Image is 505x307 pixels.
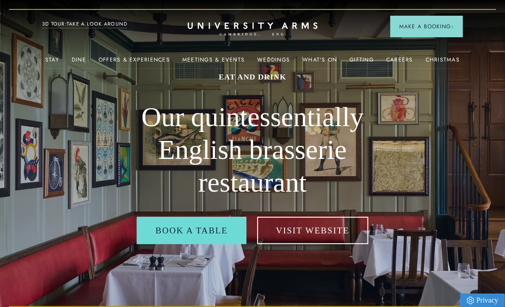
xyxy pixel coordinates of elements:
[45,57,59,68] a: Stay
[182,57,245,68] a: Meetings & Events
[188,22,318,36] a: Home
[390,16,463,37] button: Make a BookingArrow icon
[126,72,379,83] h1: Eat and drink
[257,217,368,244] a: Visit Website
[399,22,454,31] span: Make a Booking
[302,57,337,68] a: What's On
[386,57,413,68] a: Careers
[257,57,290,68] a: Weddings
[126,101,379,199] h2: Our quintessentially English brasserie restaurant
[137,217,246,244] a: Book a table
[72,57,86,68] a: Dine
[426,57,460,68] a: Christmas
[42,20,128,28] a: 3D TOUR:TAKE A LOOK AROUND
[451,25,454,28] img: Arrow icon
[460,294,505,307] a: Privacy
[99,57,170,68] a: Offers & Experiences
[350,57,374,68] a: Gifting
[467,297,474,304] img: Privacy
